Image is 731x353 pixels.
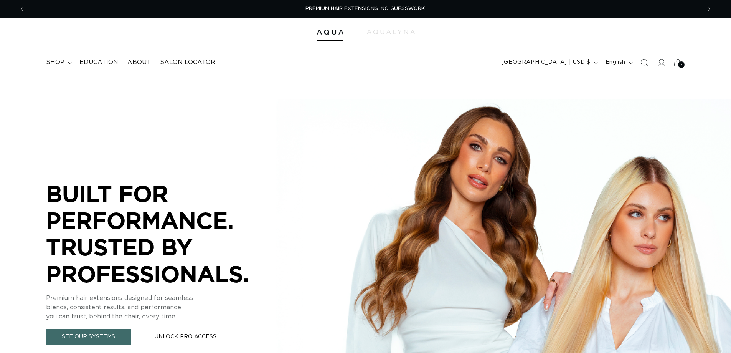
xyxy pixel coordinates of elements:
[46,58,64,66] span: shop
[497,55,601,70] button: [GEOGRAPHIC_DATA] | USD $
[123,54,155,71] a: About
[305,6,426,11] span: PREMIUM HAIR EXTENSIONS. NO GUESSWORK.
[680,61,683,68] span: 3
[367,30,415,34] img: aqualyna.com
[79,58,118,66] span: Education
[317,30,343,35] img: Aqua Hair Extensions
[13,2,30,17] button: Previous announcement
[41,54,75,71] summary: shop
[701,2,718,17] button: Next announcement
[127,58,151,66] span: About
[46,180,276,287] p: BUILT FOR PERFORMANCE. TRUSTED BY PROFESSIONALS.
[636,54,653,71] summary: Search
[139,329,232,345] a: Unlock Pro Access
[75,54,123,71] a: Education
[160,58,215,66] span: Salon Locator
[155,54,220,71] a: Salon Locator
[46,293,276,321] p: Premium hair extensions designed for seamless blends, consistent results, and performance you can...
[606,58,625,66] span: English
[601,55,636,70] button: English
[502,58,591,66] span: [GEOGRAPHIC_DATA] | USD $
[46,329,131,345] a: See Our Systems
